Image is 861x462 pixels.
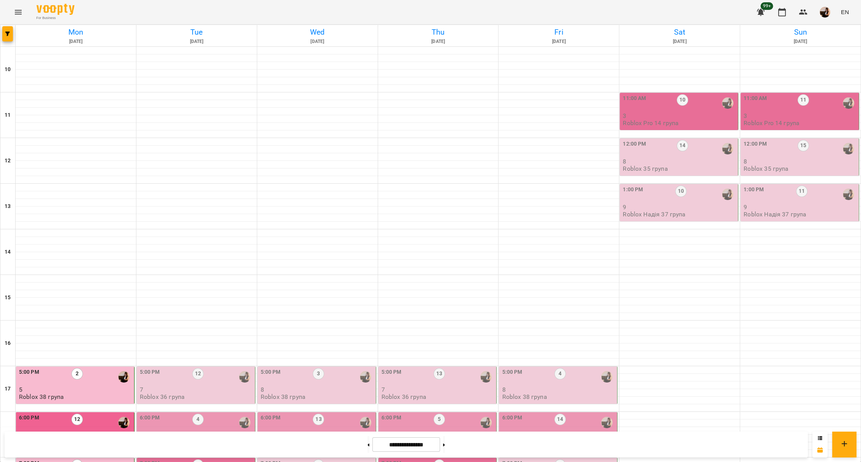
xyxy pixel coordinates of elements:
img: Voopty Logo [36,4,74,15]
p: Roblox 35 група [744,165,788,172]
h6: Sun [741,26,859,38]
p: 9 [623,204,736,210]
p: 5 [19,386,133,393]
p: 3 [623,113,736,119]
label: 11 [796,186,807,197]
h6: Fri [500,26,618,38]
img: Надія Шрай [843,189,854,200]
label: 12:00 PM [623,140,646,148]
p: Roblox 36 група [140,394,185,400]
img: Надія Шрай [239,371,250,383]
p: Roblox 38 група [19,394,64,400]
label: 6:00 PM [381,414,402,422]
h6: [DATE] [258,38,377,45]
p: Roblox 35 група [623,165,668,172]
label: 13 [434,368,445,379]
img: Надія Шрай [843,143,854,154]
h6: 10 [5,65,11,74]
img: Надія Шрай [843,97,854,109]
img: Надія Шрай [722,143,733,154]
img: Надія Шрай [239,417,250,428]
label: 5:00 PM [140,368,160,376]
h6: Thu [379,26,497,38]
p: 8 [623,158,736,165]
label: 5 [434,414,445,425]
p: 8 [261,386,374,393]
span: EN [841,8,849,16]
label: 1:00 PM [623,186,643,194]
h6: [DATE] [379,38,497,45]
label: 10 [675,186,687,197]
img: Надія Шрай [480,371,492,383]
span: For Business [36,16,74,21]
img: Надія Шрай [601,417,613,428]
label: 4 [192,414,204,425]
button: Menu [9,3,27,21]
h6: 12 [5,157,11,165]
label: 1:00 PM [744,186,764,194]
h6: 13 [5,202,11,211]
img: Надія Шрай [480,417,492,428]
label: 15 [798,140,809,151]
label: 12:00 PM [744,140,767,148]
img: Надія Шрай [722,189,733,200]
p: Roblox 36 група [381,394,426,400]
label: 5:00 PM [261,368,281,376]
label: 4 [554,368,566,379]
h6: 16 [5,339,11,348]
label: 11:00 AM [744,94,767,103]
h6: [DATE] [138,38,256,45]
p: 8 [744,158,857,165]
span: 99+ [761,2,773,10]
p: Roblox Надія 37 група [623,211,685,218]
div: Надія Шрай [722,97,733,109]
label: 6:00 PM [502,414,522,422]
h6: [DATE] [741,38,859,45]
h6: 14 [5,248,11,256]
h6: Wed [258,26,377,38]
button: EN [838,5,852,19]
label: 2 [71,368,83,379]
p: Roblox Pro 14 група [623,120,679,126]
label: 5:00 PM [502,368,522,376]
p: 8 [502,386,616,393]
h6: 11 [5,111,11,119]
label: 13 [313,414,324,425]
h6: 17 [5,385,11,393]
label: 5:00 PM [19,368,39,376]
img: Надія Шрай [601,371,613,383]
p: Roblox Pro 14 група [744,120,799,126]
h6: Sat [620,26,739,38]
label: 14 [554,414,566,425]
p: Roblox Надія 37 група [744,211,806,218]
img: Надія Шрай [118,371,130,383]
img: Надія Шрай [118,417,130,428]
label: 6:00 PM [140,414,160,422]
p: Roblox 38 група [261,394,305,400]
label: 10 [677,94,688,106]
h6: 15 [5,294,11,302]
p: 7 [381,386,495,393]
h6: Tue [138,26,256,38]
h6: [DATE] [620,38,739,45]
h6: Mon [17,26,135,38]
p: 9 [744,204,857,210]
p: Roblox 38 група [502,394,547,400]
label: 12 [71,414,83,425]
label: 11:00 AM [623,94,646,103]
label: 3 [313,368,324,379]
h6: [DATE] [17,38,135,45]
img: Надія Шрай [360,417,371,428]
